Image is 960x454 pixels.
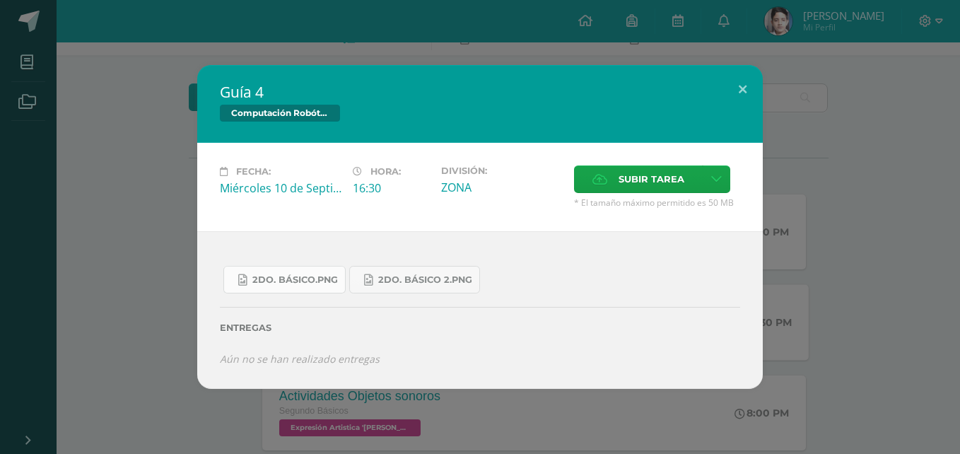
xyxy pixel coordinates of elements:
[223,266,346,293] a: 2do. Básico.png
[220,105,340,122] span: Computación Robótica
[220,352,380,366] i: Aún no se han realizado entregas
[220,180,341,196] div: Miércoles 10 de Septiembre
[574,197,740,209] span: * El tamaño máximo permitido es 50 MB
[220,82,740,102] h2: Guía 4
[252,274,338,286] span: 2do. Básico.png
[378,274,472,286] span: 2do. Básico 2.png
[220,322,740,333] label: Entregas
[619,166,684,192] span: Subir tarea
[370,166,401,177] span: Hora:
[349,266,480,293] a: 2do. Básico 2.png
[441,165,563,176] label: División:
[236,166,271,177] span: Fecha:
[353,180,430,196] div: 16:30
[441,180,563,195] div: ZONA
[722,65,763,113] button: Close (Esc)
